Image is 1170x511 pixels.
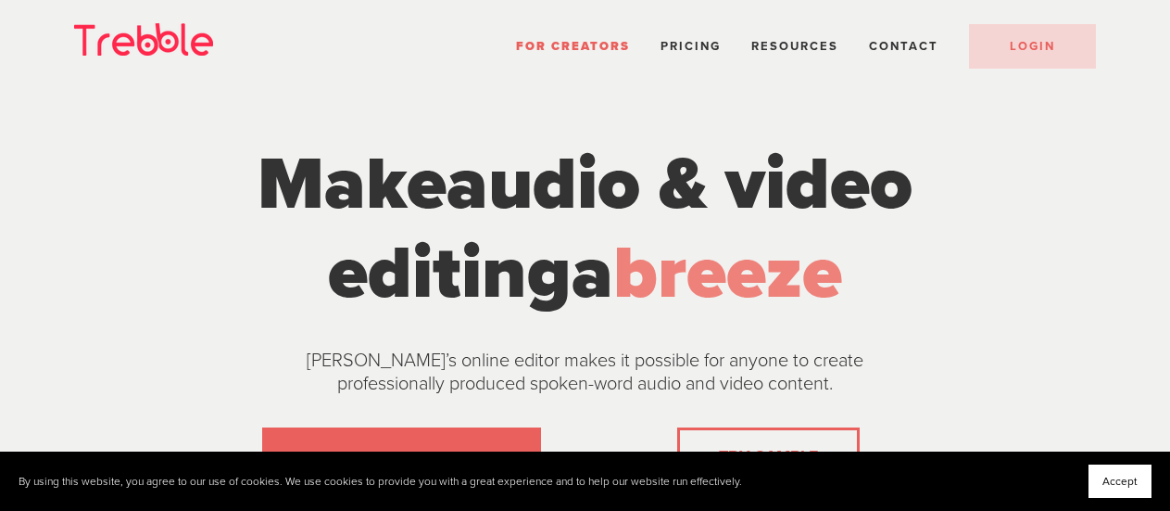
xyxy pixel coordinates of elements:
[751,39,838,54] span: Resources
[869,39,938,54] a: Contact
[516,39,630,54] a: For Creators
[660,39,721,54] a: Pricing
[1010,39,1055,54] span: LOGIN
[447,140,912,229] span: audio & video
[328,229,572,318] span: editing
[613,229,842,318] span: breeze
[1102,475,1138,488] span: Accept
[1088,465,1151,498] button: Accept
[238,140,933,318] h1: Make a
[262,428,541,487] a: GET STARTED FOR FREE
[711,438,825,475] a: TRY SAMPLE
[19,475,742,489] p: By using this website, you agree to our use of cookies. We use cookies to provide you with a grea...
[969,24,1096,69] a: LOGIN
[74,23,213,56] img: Trebble
[261,350,910,396] p: [PERSON_NAME]’s online editor makes it possible for anyone to create professionally produced spok...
